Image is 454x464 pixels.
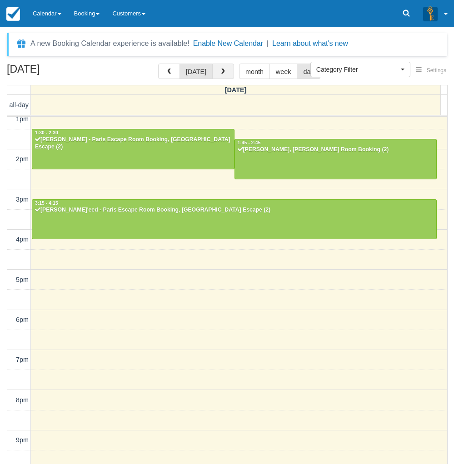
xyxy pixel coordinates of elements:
a: 3:15 - 4:15[PERSON_NAME]'eed - Paris Escape Room Booking, [GEOGRAPHIC_DATA] Escape (2) [32,199,437,239]
button: [DATE] [180,64,213,79]
img: checkfront-main-nav-mini-logo.png [6,7,20,21]
div: [PERSON_NAME], [PERSON_NAME] Room Booking (2) [237,146,434,153]
div: [PERSON_NAME]'eed - Paris Escape Room Booking, [GEOGRAPHIC_DATA] Escape (2) [35,207,434,214]
span: Settings [427,67,446,74]
span: 7pm [16,356,29,363]
h2: [DATE] [7,64,122,80]
img: A3 [423,6,438,21]
button: Enable New Calendar [193,39,263,48]
span: 8pm [16,396,29,404]
a: Learn about what's new [272,39,348,47]
span: 1:45 - 2:45 [238,140,261,145]
span: 3:15 - 4:15 [35,201,58,206]
span: 4pm [16,236,29,243]
div: [PERSON_NAME] - Paris Escape Room Booking, [GEOGRAPHIC_DATA] Escape (2) [35,136,232,151]
button: Settings [410,64,452,77]
a: 1:30 - 2:30[PERSON_NAME] - Paris Escape Room Booking, [GEOGRAPHIC_DATA] Escape (2) [32,129,234,169]
div: A new Booking Calendar experience is available! [30,38,190,49]
button: day [297,64,320,79]
span: | [267,39,269,47]
span: 1:30 - 2:30 [35,130,58,135]
span: 3pm [16,196,29,203]
span: all-day [10,101,29,109]
button: month [239,64,270,79]
span: 5pm [16,276,29,283]
span: [DATE] [225,86,247,94]
button: Category Filter [310,62,410,77]
span: 6pm [16,316,29,323]
a: 1:45 - 2:45[PERSON_NAME], [PERSON_NAME] Room Booking (2) [234,139,437,179]
span: 9pm [16,436,29,444]
span: 1pm [16,115,29,123]
button: week [269,64,298,79]
span: Category Filter [316,65,399,74]
span: 2pm [16,155,29,163]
